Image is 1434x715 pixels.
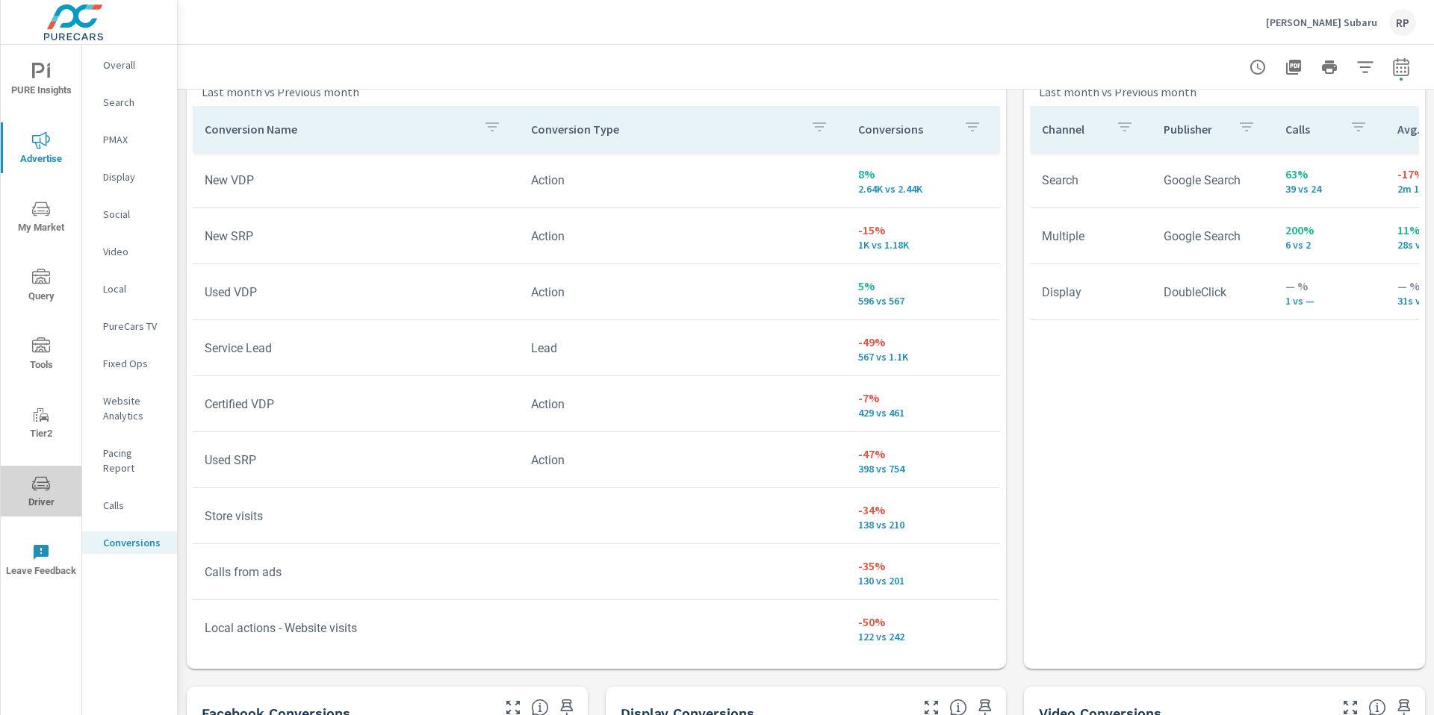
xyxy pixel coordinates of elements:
button: Select Date Range [1386,52,1416,82]
td: Action [519,385,845,423]
p: Calls [1285,122,1338,137]
p: 6 vs 2 [1285,239,1374,251]
p: 8% [858,165,988,183]
p: — % [1285,277,1374,295]
span: Driver [5,475,77,511]
span: Tools [5,337,77,374]
div: RP [1389,9,1416,36]
p: Video [103,244,165,259]
p: Search [103,95,165,110]
td: Store visits [193,497,519,535]
td: Google Search [1152,217,1273,255]
div: Overall [82,54,177,76]
div: Website Analytics [82,390,177,427]
td: Lead [519,329,845,367]
td: Used SRP [193,441,519,479]
p: 567 vs 1,101 [858,351,988,363]
button: Apply Filters [1350,52,1380,82]
p: 63% [1285,165,1374,183]
p: Overall [103,57,165,72]
p: Conversions [103,535,165,550]
p: 398 vs 754 [858,463,988,475]
td: DoubleClick [1152,273,1273,311]
span: PURE Insights [5,63,77,99]
p: Conversion Name [205,122,471,137]
p: 200% [1285,221,1374,239]
div: Pacing Report [82,442,177,479]
p: -47% [858,445,988,463]
p: -7% [858,389,988,407]
p: -50% [858,613,988,631]
p: Pacing Report [103,446,165,475]
td: Action [519,441,845,479]
p: 130 vs 201 [858,575,988,587]
p: -35% [858,557,988,575]
div: Search [82,91,177,113]
p: Local [103,281,165,296]
p: [PERSON_NAME] Subaru [1266,16,1377,29]
td: Service Lead [193,329,519,367]
p: 138 vs 210 [858,519,988,531]
p: Last month vs Previous month [202,83,359,101]
button: "Export Report to PDF" [1279,52,1309,82]
td: Display [1030,273,1152,311]
td: Search [1030,161,1152,199]
span: Leave Feedback [5,543,77,580]
td: Google Search [1152,161,1273,199]
p: -15% [858,221,988,239]
p: Social [103,207,165,222]
div: Fixed Ops [82,352,177,375]
button: Print Report [1314,52,1344,82]
div: PMAX [82,128,177,151]
p: 39 vs 24 [1285,183,1374,195]
td: Action [519,161,845,199]
div: Video [82,240,177,263]
p: PureCars TV [103,319,165,334]
p: Fixed Ops [103,356,165,371]
td: Action [519,217,845,255]
p: Channel [1042,122,1104,137]
td: New SRP [193,217,519,255]
span: Tier2 [5,406,77,443]
p: 5% [858,277,988,295]
td: Calls from ads [193,553,519,591]
td: Local actions - Website visits [193,609,519,647]
div: Display [82,166,177,188]
p: PMAX [103,132,165,147]
span: My Market [5,200,77,237]
td: Multiple [1030,217,1152,255]
span: Query [5,269,77,305]
p: 122 vs 242 [858,631,988,643]
p: 429 vs 461 [858,407,988,419]
td: New VDP [193,161,519,199]
span: Advertise [5,131,77,168]
p: 1 vs — [1285,295,1374,307]
td: Used VDP [193,273,519,311]
p: -34% [858,501,988,519]
td: Certified VDP [193,385,519,423]
p: Conversion Type [531,122,798,137]
p: 596 vs 567 [858,295,988,307]
p: -49% [858,333,988,351]
div: PureCars TV [82,315,177,337]
td: Action [519,273,845,311]
div: Local [82,278,177,300]
p: Website Analytics [103,393,165,423]
p: 1,001 vs 1,176 [858,239,988,251]
div: nav menu [1,45,81,594]
p: Calls [103,498,165,513]
p: 2,643 vs 2,436 [858,183,988,195]
div: Calls [82,494,177,516]
div: Social [82,203,177,225]
p: Conversions [858,122,952,137]
p: Display [103,169,165,184]
p: Last month vs Previous month [1039,83,1196,101]
p: Publisher [1164,122,1226,137]
div: Conversions [82,531,177,554]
